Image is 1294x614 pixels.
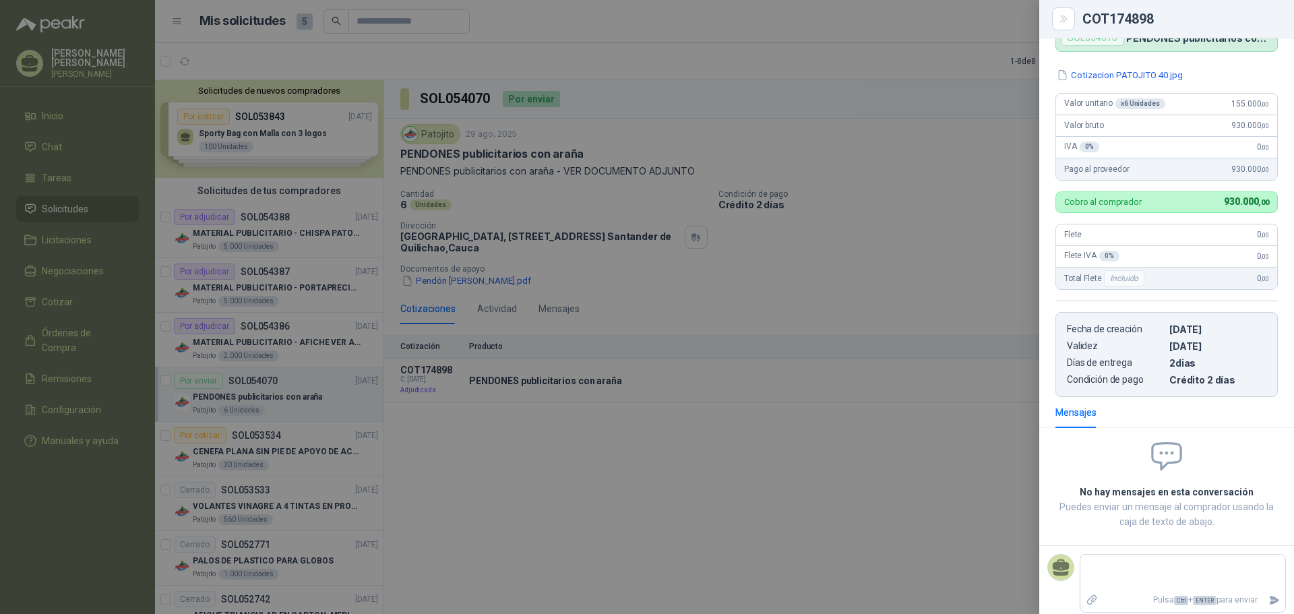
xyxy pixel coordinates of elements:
span: Flete [1064,230,1082,239]
p: Condición de pago [1067,374,1164,386]
label: Adjuntar archivos [1080,588,1103,612]
p: Pulsa + para enviar [1103,588,1264,612]
span: Ctrl [1174,596,1188,605]
p: Crédito 2 días [1169,374,1266,386]
span: 0 [1257,230,1269,239]
p: Días de entrega [1067,357,1164,369]
span: 0 [1257,142,1269,152]
span: 930.000 [1224,196,1269,207]
span: ENTER [1193,596,1216,605]
span: ,00 [1261,122,1269,129]
p: Validez [1067,340,1164,352]
div: 0 % [1099,251,1119,262]
span: Flete IVA [1064,251,1119,262]
p: [DATE] [1169,324,1266,335]
span: 930.000 [1231,121,1269,130]
p: Cobro al comprador [1064,197,1142,206]
span: ,00 [1261,144,1269,151]
span: ,00 [1261,275,1269,282]
span: ,00 [1261,231,1269,239]
span: Total Flete [1064,270,1147,286]
span: Valor unitario [1064,98,1165,109]
span: ,00 [1258,198,1269,207]
div: 0 % [1080,142,1100,152]
span: ,00 [1261,253,1269,260]
span: ,00 [1261,100,1269,108]
h2: No hay mensajes en esta conversación [1055,485,1278,499]
div: x 6 Unidades [1115,98,1165,109]
span: ,00 [1261,166,1269,173]
button: Cotizacion PATOJITO 40.jpg [1055,68,1184,82]
button: Close [1055,11,1072,27]
div: COT174898 [1082,12,1278,26]
p: Puedes enviar un mensaje al comprador usando la caja de texto de abajo. [1055,499,1278,529]
p: Fecha de creación [1067,324,1164,335]
span: 930.000 [1231,164,1269,174]
p: 2 dias [1169,357,1266,369]
span: Pago al proveedor [1064,164,1130,174]
span: 0 [1257,274,1269,283]
span: 155.000 [1231,99,1269,109]
p: [DATE] [1169,340,1266,352]
div: Mensajes [1055,405,1097,420]
div: Incluido [1104,270,1144,286]
button: Enviar [1263,588,1285,612]
span: 0 [1257,251,1269,261]
span: Valor bruto [1064,121,1103,130]
span: IVA [1064,142,1099,152]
